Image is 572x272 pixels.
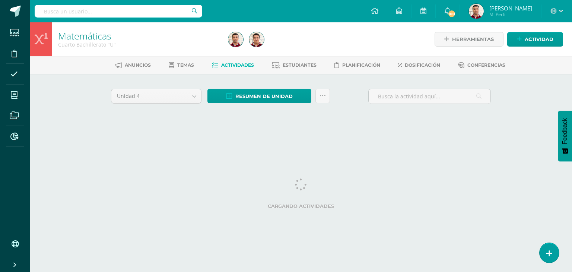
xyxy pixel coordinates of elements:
a: Matemáticas [58,29,111,42]
a: Actividad [507,32,563,47]
span: Feedback [562,118,568,144]
a: Herramientas [435,32,503,47]
span: Estudiantes [283,62,317,68]
span: Mi Perfil [489,11,532,18]
span: Dosificación [405,62,440,68]
div: Cuarto Bachillerato 'U' [58,41,219,48]
a: Conferencias [458,59,505,71]
a: Estudiantes [272,59,317,71]
input: Busca la actividad aquí... [369,89,490,104]
a: Actividades [212,59,254,71]
a: Unidad 4 [111,89,201,103]
span: Temas [177,62,194,68]
img: e7cd323b44cf5a74fd6dd1684ce041c5.png [249,32,264,47]
span: [PERSON_NAME] [489,4,532,12]
img: bd4157fbfc90b62d33b85294f936aae1.png [228,32,243,47]
span: Actividad [525,32,553,46]
button: Feedback - Mostrar encuesta [558,111,572,161]
label: Cargando actividades [111,203,491,209]
span: Planificación [342,62,380,68]
span: Conferencias [467,62,505,68]
span: Anuncios [125,62,151,68]
a: Planificación [334,59,380,71]
span: 100 [448,10,456,18]
span: Resumen de unidad [235,89,293,103]
a: Resumen de unidad [207,89,311,103]
a: Dosificación [398,59,440,71]
span: Herramientas [452,32,494,46]
a: Temas [169,59,194,71]
span: Unidad 4 [117,89,181,103]
a: Anuncios [115,59,151,71]
span: Actividades [221,62,254,68]
img: bd4157fbfc90b62d33b85294f936aae1.png [469,4,484,19]
h1: Matemáticas [58,31,219,41]
input: Busca un usuario... [35,5,202,18]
